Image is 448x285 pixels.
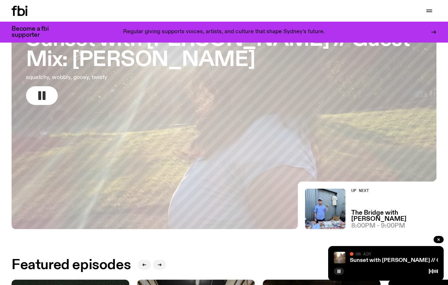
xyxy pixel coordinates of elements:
[12,259,131,272] h2: Featured episodes
[351,189,436,193] h2: Up Next
[26,13,422,105] a: Sunset with [PERSON_NAME] // Guest Mix: [PERSON_NAME]squelchy, wobbly, gooey, twisty
[351,210,436,222] a: The Bridge with [PERSON_NAME]
[12,26,58,38] h3: Become a fbi supporter
[26,73,211,82] p: squelchy, wobbly, gooey, twisty
[351,223,405,229] span: 8:00pm - 9:00pm
[123,29,325,35] p: Regular giving supports voices, artists, and culture that shape Sydney’s future.
[356,251,371,256] span: On Air
[26,30,422,70] h3: Sunset with [PERSON_NAME] // Guest Mix: [PERSON_NAME]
